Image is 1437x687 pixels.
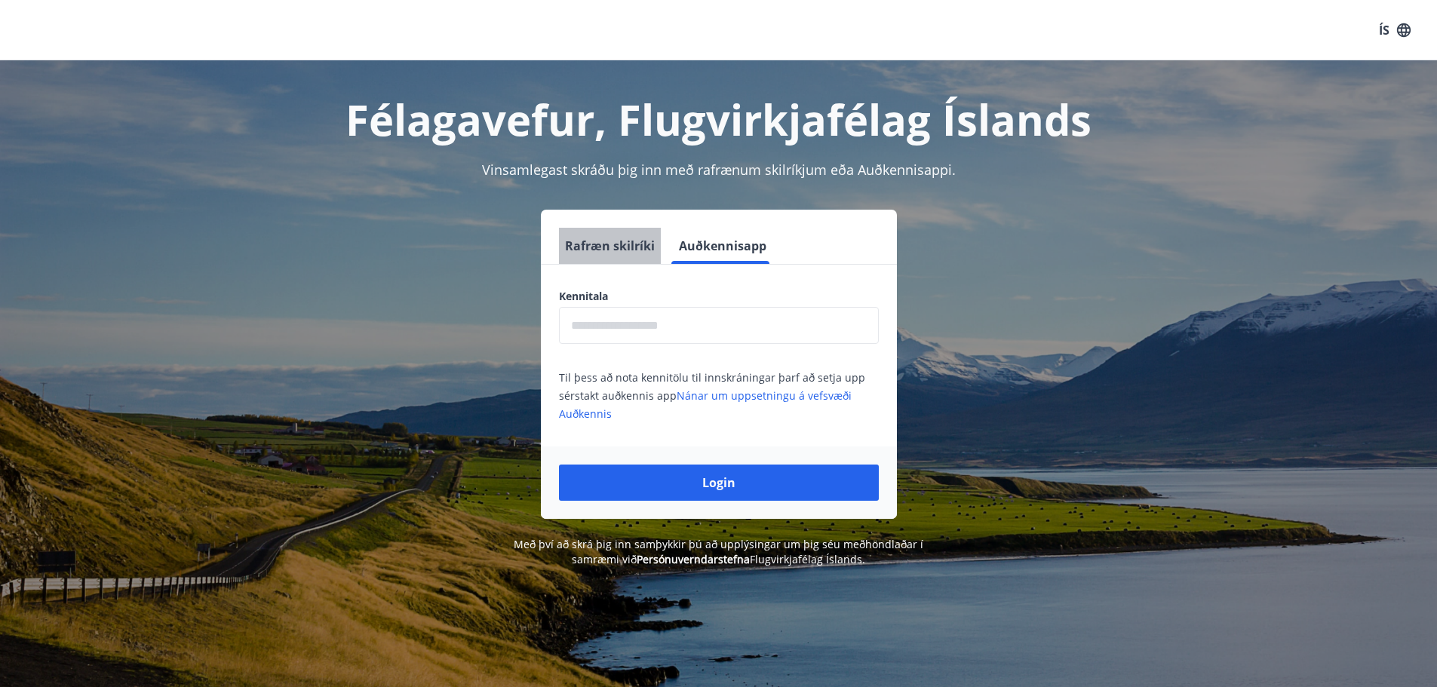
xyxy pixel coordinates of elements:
[673,228,772,264] button: Auðkennisapp
[514,537,923,566] span: Með því að skrá þig inn samþykkir þú að upplýsingar um þig séu meðhöndlaðar í samræmi við Flugvir...
[482,161,956,179] span: Vinsamlegast skráðu þig inn með rafrænum skilríkjum eða Auðkennisappi.
[559,289,879,304] label: Kennitala
[559,465,879,501] button: Login
[559,370,865,421] span: Til þess að nota kennitölu til innskráningar þarf að setja upp sérstakt auðkennis app
[637,552,750,566] a: Persónuverndarstefna
[194,90,1244,148] h1: Félagavefur, Flugvirkjafélag Íslands
[559,228,661,264] button: Rafræn skilríki
[1371,17,1419,44] button: ÍS
[559,388,852,421] a: Nánar um uppsetningu á vefsvæði Auðkennis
